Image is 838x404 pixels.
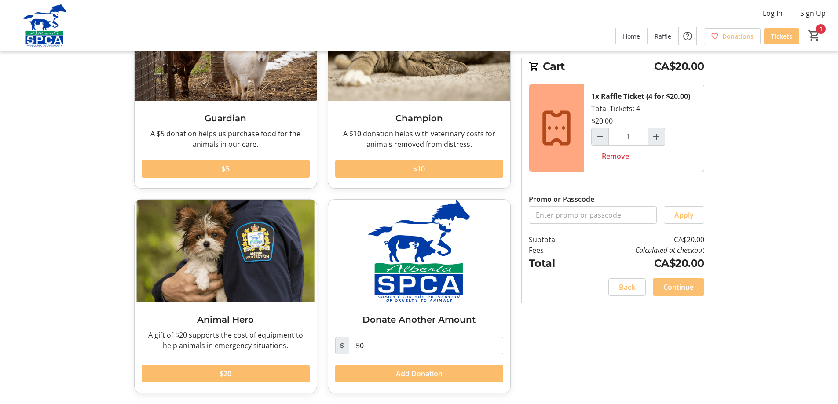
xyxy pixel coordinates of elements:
td: Fees [529,245,580,255]
span: Donations [722,32,754,41]
span: Raffle [655,32,671,41]
button: Apply [664,206,704,224]
h3: Guardian [142,112,310,125]
span: Remove [602,151,629,161]
input: Donation Amount [349,337,503,354]
button: Add Donation [335,365,503,382]
span: Home [623,32,640,41]
a: Tickets [764,28,799,44]
a: Raffle [648,28,678,44]
button: Cart [806,28,822,44]
span: CA$20.00 [654,58,704,74]
input: Enter promo or passcode [529,206,657,224]
span: Tickets [771,32,792,41]
button: Sign Up [793,6,833,20]
td: Total [529,255,580,271]
img: Animal Hero [135,200,317,302]
button: Increment by one [648,128,665,145]
h3: Donate Another Amount [335,313,503,326]
label: Promo or Passcode [529,194,594,204]
td: Calculated at checkout [579,245,704,255]
div: A gift of $20 supports the cost of equipment to help animals in emergency situations. [142,330,310,351]
h3: Champion [335,112,503,125]
button: Back [608,278,646,296]
button: Log In [756,6,790,20]
button: $10 [335,160,503,178]
span: $ [335,337,349,354]
input: Raffle Ticket (4 for $20.00) Quantity [608,128,648,146]
div: 1x Raffle Ticket (4 for $20.00) [591,91,690,102]
h2: Cart [529,58,704,76]
img: Donate Another Amount [328,200,510,302]
td: CA$20.00 [579,234,704,245]
div: Total Tickets: 4 [584,84,704,172]
span: Apply [674,210,694,220]
h3: Animal Hero [142,313,310,326]
a: Home [616,28,647,44]
span: Add Donation [396,368,443,379]
div: A $5 donation helps us purchase food for the animals in our care. [142,128,310,149]
span: Log In [763,8,783,18]
button: Remove [591,147,640,165]
td: CA$20.00 [579,255,704,271]
button: $20 [142,365,310,382]
button: $5 [142,160,310,178]
button: Continue [653,278,704,296]
div: A $10 donation helps with veterinary costs for animals removed from distress. [335,128,503,149]
img: Alberta SPCA's Logo [5,4,84,47]
td: Subtotal [529,234,580,245]
span: Continue [663,282,694,292]
span: Back [619,282,635,292]
span: Sign Up [800,8,826,18]
span: $10 [413,164,425,174]
a: Donations [704,28,761,44]
button: Help [679,27,696,45]
button: Decrement by one [592,128,608,145]
div: $20.00 [591,116,613,126]
span: $5 [222,164,230,174]
span: $20 [220,368,231,379]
